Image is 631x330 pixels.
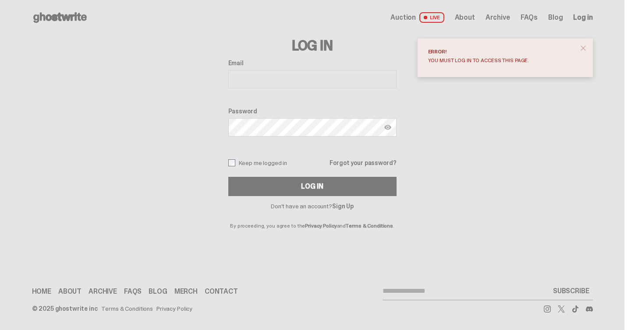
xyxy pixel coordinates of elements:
[390,14,416,21] span: Auction
[228,39,397,53] h3: Log In
[419,12,444,23] span: LIVE
[101,305,153,312] a: Terms & Conditions
[149,288,167,295] a: Blog
[332,202,354,210] a: Sign Up
[521,14,538,21] a: FAQs
[346,222,393,229] a: Terms & Conditions
[124,288,142,295] a: FAQs
[428,49,575,54] div: Error!
[573,14,592,21] a: Log in
[174,288,198,295] a: Merch
[228,108,397,115] label: Password
[548,14,563,21] a: Blog
[486,14,510,21] a: Archive
[384,124,391,131] img: Show password
[455,14,475,21] a: About
[228,209,397,228] p: By proceeding, you agree to the and .
[305,222,337,229] a: Privacy Policy
[549,282,593,300] button: SUBSCRIBE
[428,58,575,63] div: You must log in to access this page.
[205,288,238,295] a: Contact
[228,203,397,209] p: Don't have an account?
[228,159,235,166] input: Keep me logged in
[32,288,51,295] a: Home
[89,288,117,295] a: Archive
[156,305,192,312] a: Privacy Policy
[301,183,323,190] div: Log In
[228,60,397,67] label: Email
[575,40,591,56] button: close
[32,305,98,312] div: © 2025 ghostwrite inc
[228,177,397,196] button: Log In
[330,160,396,166] a: Forgot your password?
[228,159,287,166] label: Keep me logged in
[58,288,82,295] a: About
[390,12,444,23] a: Auction LIVE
